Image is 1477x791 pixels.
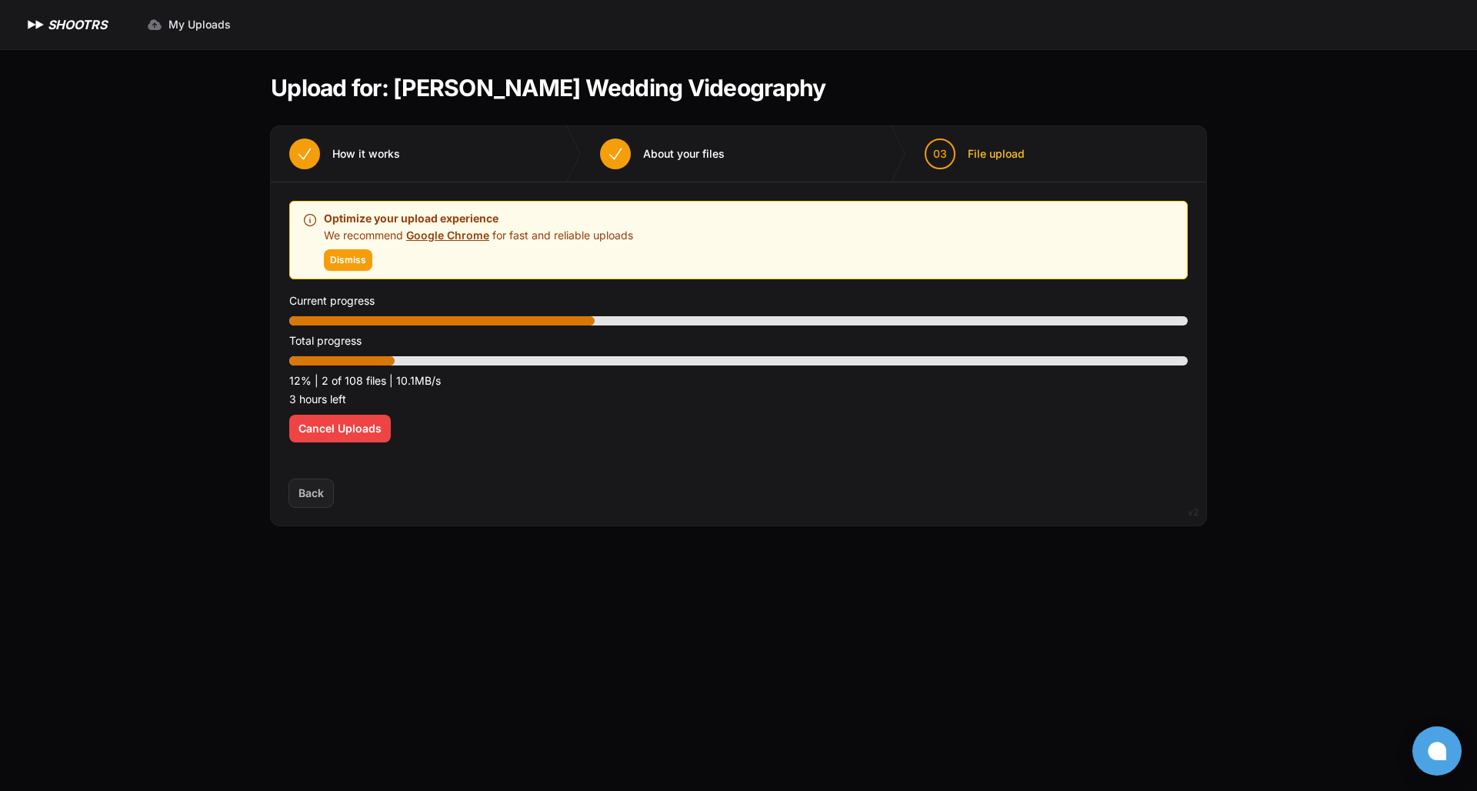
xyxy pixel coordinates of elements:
[271,74,825,102] h1: Upload for: [PERSON_NAME] Wedding Videography
[25,15,107,34] a: SHOOTRS SHOOTRS
[25,15,48,34] img: SHOOTRS
[1412,726,1462,776] button: Open chat window
[324,249,372,271] button: Dismiss
[933,146,947,162] span: 03
[138,11,240,38] a: My Uploads
[582,126,743,182] button: About your files
[168,17,231,32] span: My Uploads
[332,146,400,162] span: How it works
[643,146,725,162] span: About your files
[324,228,633,243] p: We recommend for fast and reliable uploads
[48,15,107,34] h1: SHOOTRS
[289,372,1188,390] p: 12% | 2 of 108 files | 10.1MB/s
[289,415,391,442] button: Cancel Uploads
[271,126,418,182] button: How it works
[330,254,366,266] span: Dismiss
[968,146,1025,162] span: File upload
[906,126,1043,182] button: 03 File upload
[406,229,489,242] a: Google Chrome
[289,390,1188,409] p: 3 hours left
[298,421,382,436] span: Cancel Uploads
[324,209,633,228] p: Optimize your upload experience
[289,292,1188,310] p: Current progress
[1188,503,1199,522] div: v2
[289,332,1188,350] p: Total progress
